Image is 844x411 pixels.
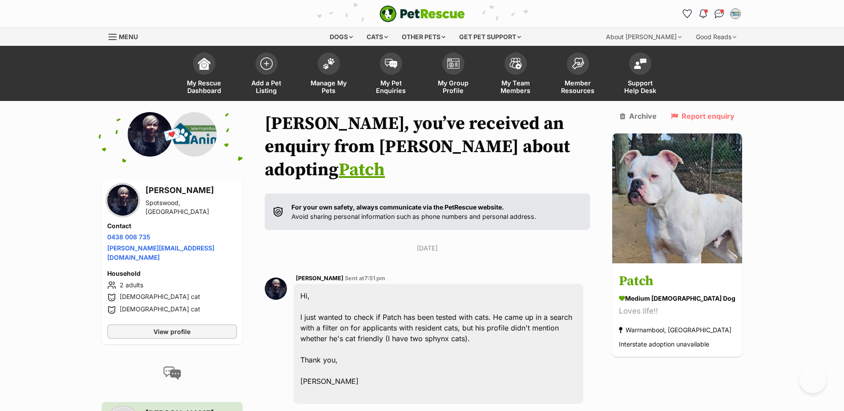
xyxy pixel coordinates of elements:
[619,324,731,336] div: Warrnambool, [GEOGRAPHIC_DATA]
[107,185,138,216] img: Amanda Mason profile pic
[128,112,172,157] img: Amanda Mason profile pic
[380,5,465,22] a: PetRescue
[612,265,742,357] a: Patch medium [DEMOGRAPHIC_DATA] Dog Loves life!! Warrnambool, [GEOGRAPHIC_DATA] Interstate adopti...
[153,327,190,336] span: View profile
[396,28,452,46] div: Other pets
[107,233,150,241] a: 0438 008 735
[107,324,238,339] a: View profile
[680,7,695,21] a: Favourites
[609,48,671,101] a: Support Help Desk
[298,48,360,101] a: Manage My Pets
[485,48,547,101] a: My Team Members
[385,59,397,68] img: pet-enquiries-icon-7e3ad2cf08bfb03b45e93fb7055b45f3efa6380592205ae92323e6603595dc1f.svg
[634,58,646,69] img: help-desk-icon-fdf02630f3aa405de69fd3d07c3f3aa587a6932b1a1747fa1d2bba05be0121f9.svg
[145,198,238,216] div: Spotswood, [GEOGRAPHIC_DATA]
[265,243,590,253] p: [DATE]
[680,7,743,21] ul: Account quick links
[619,272,735,292] h3: Patch
[198,57,210,70] img: dashboard-icon-eb2f2d2d3e046f16d808141f083e7271f6b2e854fb5c12c21221c1fb7104beca.svg
[800,367,826,393] iframe: Help Scout Beacon - Open
[447,58,460,69] img: group-profile-icon-3fa3cf56718a62981997c0bc7e787c4b2cf8bcc04b72c1350f741eb67cf2f40e.svg
[107,222,238,230] h4: Contact
[163,367,181,380] img: conversation-icon-4a6f8262b818ee0b60e3300018af0b2d0b884aa5de6e9bcb8d3d4eeb1a70a7c4.svg
[184,79,224,94] span: My Rescue Dashboard
[360,28,394,46] div: Cats
[696,7,711,21] button: Notifications
[265,278,287,300] img: Amanda Mason profile pic
[339,159,385,181] a: Patch
[345,275,385,282] span: Sent at
[162,125,182,144] span: 💌
[323,28,359,46] div: Dogs
[360,48,422,101] a: My Pet Enquiries
[699,9,707,18] img: notifications-46538b983faf8c2785f20acdc204bb7945ddae34d4c08c2a6579f10ce5e182be.svg
[172,112,217,157] img: Warrnambool Animal Shelter profile pic
[619,294,735,303] div: medium [DEMOGRAPHIC_DATA] Dog
[265,112,590,181] h1: [PERSON_NAME], you’ve received an enquiry from [PERSON_NAME] about adopting
[558,79,598,94] span: Member Resources
[620,79,660,94] span: Support Help Desk
[712,7,727,21] a: Conversations
[145,184,238,197] h3: [PERSON_NAME]
[291,202,536,222] p: Avoid sharing personal information such as phone numbers and personal address.
[690,28,743,46] div: Good Reads
[422,48,485,101] a: My Group Profile
[715,9,724,18] img: chat-41dd97257d64d25036548639549fe6c8038ab92f7586957e7f3b1b290dea8141.svg
[107,244,214,261] a: [PERSON_NAME][EMAIL_ADDRESS][DOMAIN_NAME]
[671,112,735,120] a: Report enquiry
[323,58,335,69] img: manage-my-pets-icon-02211641906a0b7f246fdf0571729dbe1e7629f14944591b6c1af311fb30b64b.svg
[728,7,743,21] button: My account
[453,28,527,46] div: Get pet support
[612,133,742,263] img: Patch
[296,275,343,282] span: [PERSON_NAME]
[294,284,583,404] div: Hi, I just wanted to check if Patch has been tested with cats. He came up in a search with a filt...
[371,79,411,94] span: My Pet Enquiries
[235,48,298,101] a: Add a Pet Listing
[433,79,473,94] span: My Group Profile
[109,28,144,44] a: Menu
[107,269,238,278] h4: Household
[547,48,609,101] a: Member Resources
[620,112,657,120] a: Archive
[600,28,688,46] div: About [PERSON_NAME]
[496,79,536,94] span: My Team Members
[107,292,238,303] li: [DEMOGRAPHIC_DATA] cat
[509,58,522,69] img: team-members-icon-5396bd8760b3fe7c0b43da4ab00e1e3bb1a5d9ba89233759b79545d2d3fc5d0d.svg
[309,79,349,94] span: Manage My Pets
[380,5,465,22] img: logo-e224e6f780fb5917bec1dbf3a21bbac754714ae5b6737aabdf751b685950b380.svg
[291,203,504,211] strong: For your own safety, always communicate via the PetRescue website.
[107,280,238,290] li: 2 adults
[107,305,238,315] li: [DEMOGRAPHIC_DATA] cat
[119,33,138,40] span: Menu
[572,57,584,69] img: member-resources-icon-8e73f808a243e03378d46382f2149f9095a855e16c252ad45f914b54edf8863c.svg
[173,48,235,101] a: My Rescue Dashboard
[246,79,287,94] span: Add a Pet Listing
[731,9,740,18] img: Alicia franklin profile pic
[619,341,709,348] span: Interstate adoption unavailable
[364,275,385,282] span: 7:51 pm
[619,306,735,318] div: Loves life!!
[260,57,273,70] img: add-pet-listing-icon-0afa8454b4691262ce3f59096e99ab1cd57d4a30225e0717b998d2c9b9846f56.svg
